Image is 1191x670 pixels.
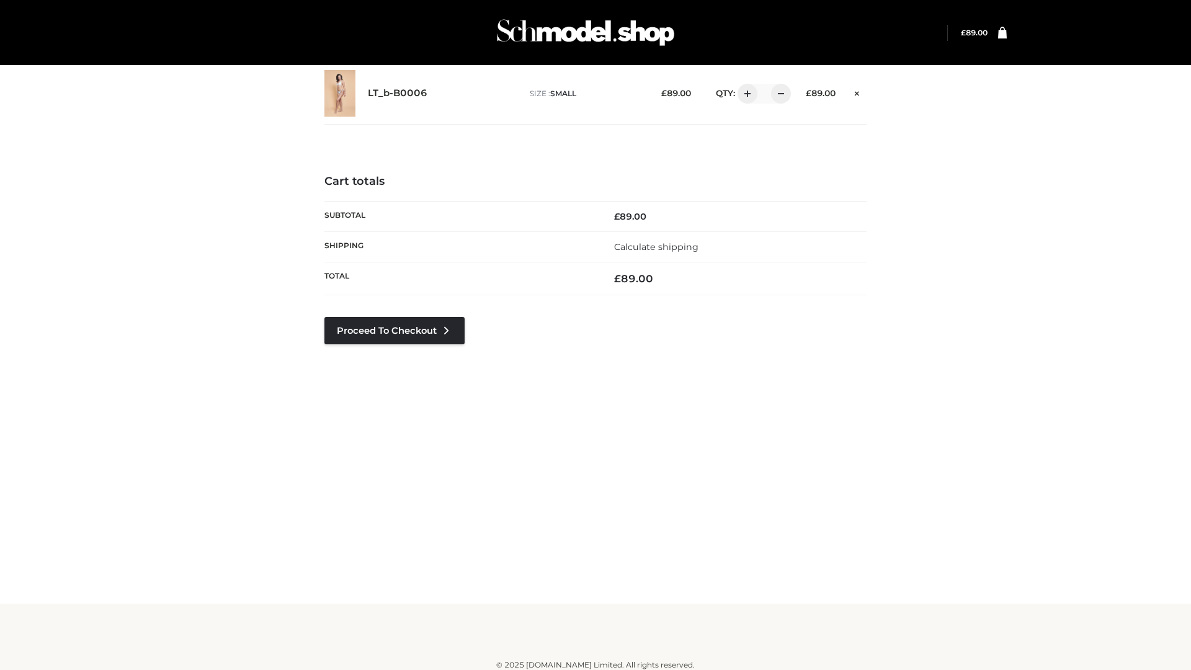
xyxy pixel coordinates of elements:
span: £ [614,211,620,222]
h4: Cart totals [324,175,867,189]
p: size : [530,88,642,99]
a: £89.00 [961,28,988,37]
span: £ [661,88,667,98]
a: LT_b-B0006 [368,87,427,99]
div: QTY: [703,84,787,104]
bdi: 89.00 [614,272,653,285]
a: Proceed to Checkout [324,317,465,344]
a: Calculate shipping [614,241,698,252]
span: £ [961,28,966,37]
th: Shipping [324,231,595,262]
th: Total [324,262,595,295]
bdi: 89.00 [661,88,691,98]
th: Subtotal [324,201,595,231]
img: Schmodel Admin 964 [493,8,679,57]
span: £ [614,272,621,285]
span: SMALL [550,89,576,98]
img: LT_b-B0006 - SMALL [324,70,355,117]
bdi: 89.00 [614,211,646,222]
a: Remove this item [848,84,867,100]
span: £ [806,88,811,98]
bdi: 89.00 [961,28,988,37]
bdi: 89.00 [806,88,836,98]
